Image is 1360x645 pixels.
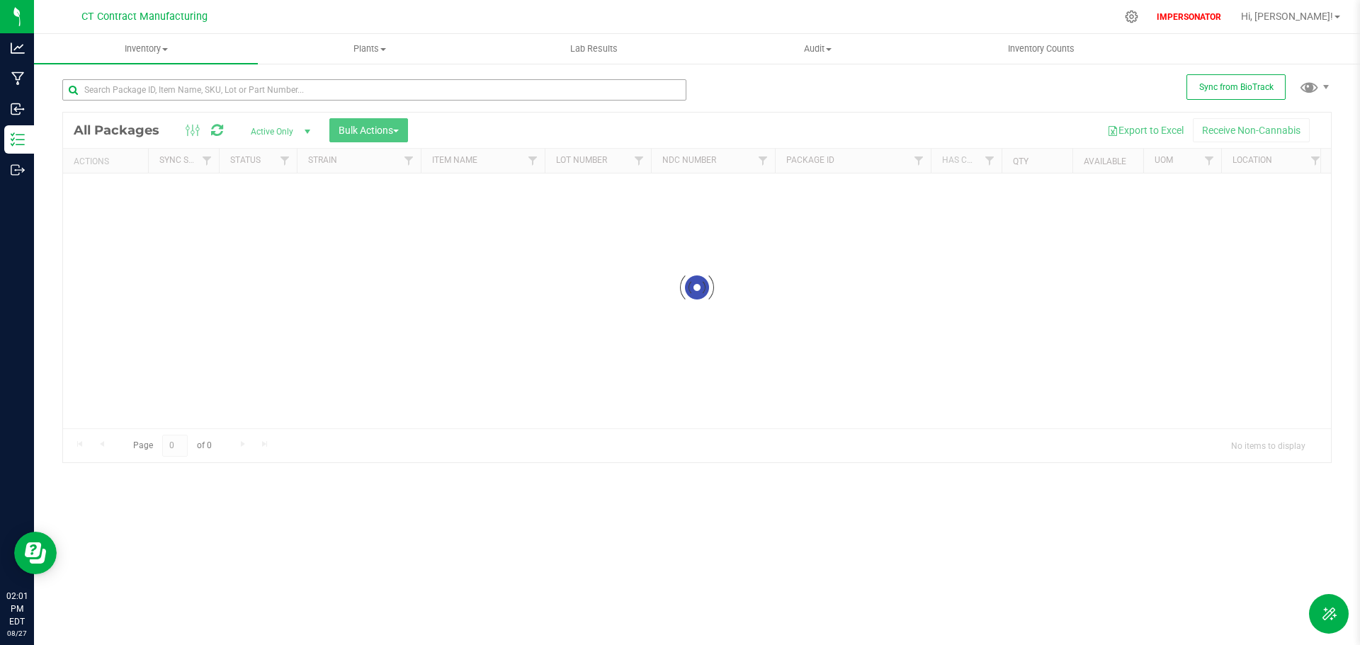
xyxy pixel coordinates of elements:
span: Sync from BioTrack [1199,82,1274,92]
inline-svg: Inventory [11,132,25,147]
div: Manage settings [1123,10,1140,23]
p: 02:01 PM EDT [6,590,28,628]
a: Lab Results [482,34,705,64]
inline-svg: Manufacturing [11,72,25,86]
input: Search Package ID, Item Name, SKU, Lot or Part Number... [62,79,686,101]
inline-svg: Analytics [11,41,25,55]
button: Sync from BioTrack [1186,74,1286,100]
a: Inventory Counts [929,34,1153,64]
a: Inventory [34,34,258,64]
span: CT Contract Manufacturing [81,11,208,23]
a: Plants [258,34,482,64]
span: Plants [259,42,481,55]
span: Inventory [34,42,258,55]
inline-svg: Inbound [11,102,25,116]
span: Audit [706,42,929,55]
inline-svg: Outbound [11,163,25,177]
span: Lab Results [551,42,637,55]
iframe: Resource center [14,532,57,574]
p: 08/27 [6,628,28,639]
p: IMPERSONATOR [1151,11,1227,23]
span: Inventory Counts [989,42,1094,55]
button: Toggle Menu [1309,594,1349,634]
a: Audit [705,34,929,64]
span: Hi, [PERSON_NAME]! [1241,11,1333,22]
